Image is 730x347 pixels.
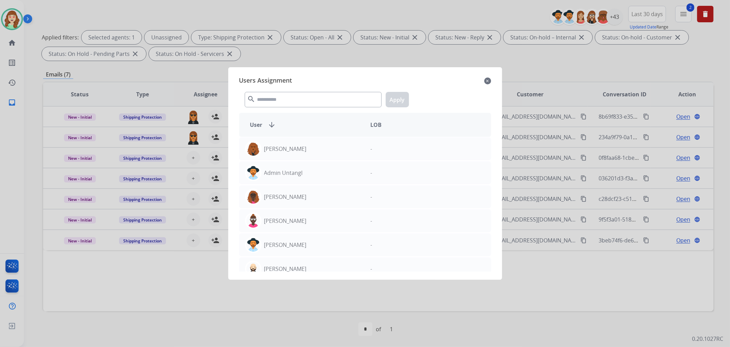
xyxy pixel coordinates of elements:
p: [PERSON_NAME] [264,217,307,225]
p: - [371,241,372,249]
p: [PERSON_NAME] [264,193,307,201]
p: - [371,217,372,225]
p: - [371,265,372,273]
span: LOB [371,121,382,129]
button: Apply [386,92,409,107]
p: Admin Untangl [264,169,303,177]
p: - [371,145,372,153]
p: [PERSON_NAME] [264,265,307,273]
div: User [245,121,365,129]
p: [PERSON_NAME] [264,145,307,153]
span: Users Assignment [239,75,292,86]
p: [PERSON_NAME] [264,241,307,249]
p: - [371,193,372,201]
mat-icon: close [484,77,491,85]
mat-icon: arrow_downward [268,121,276,129]
mat-icon: search [247,95,256,103]
p: - [371,169,372,177]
